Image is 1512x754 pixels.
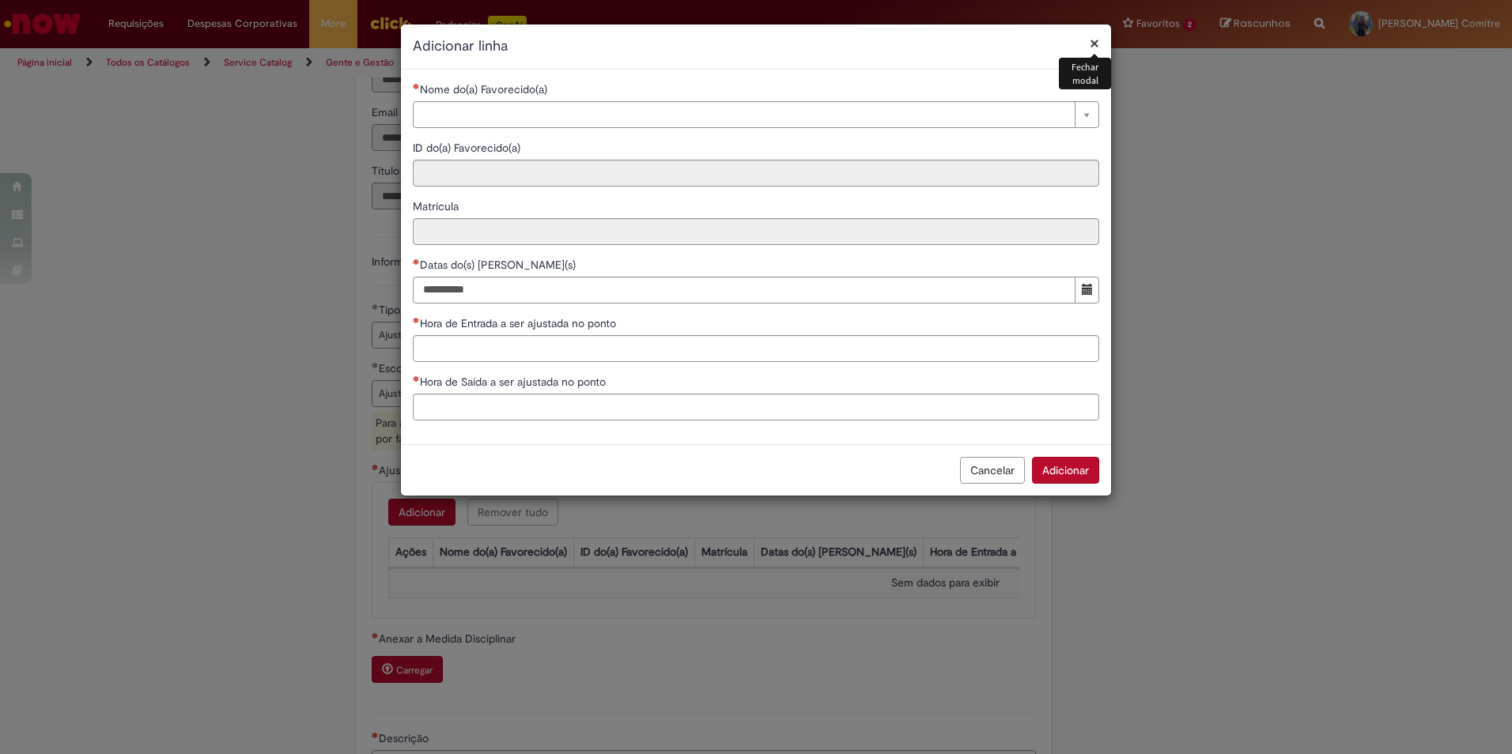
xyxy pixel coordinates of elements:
input: Hora de Entrada a ser ajustada no ponto [413,335,1099,362]
span: Hora de Saída a ser ajustada no ponto [420,375,609,389]
span: Somente leitura - ID do(a) Favorecido(a) [413,141,524,155]
span: Necessários - Nome do(a) Favorecido(a) [420,82,550,96]
span: Somente leitura - Matrícula [413,199,462,213]
span: Necessários [413,317,420,323]
span: Datas do(s) [PERSON_NAME](s) [420,258,579,272]
span: Necessários [413,83,420,89]
h2: Adicionar linha [413,36,1099,57]
input: Hora de Saída a ser ajustada no ponto [413,394,1099,420]
button: Adicionar [1032,457,1099,484]
button: Mostrar calendário para Datas do(s) Ajuste(s) [1075,277,1099,303]
div: Fechar modal [1059,58,1111,89]
button: Fechar modal [1090,35,1099,51]
button: Cancelar [960,457,1025,484]
span: Necessários [413,258,420,265]
span: Necessários [413,375,420,382]
input: ID do(a) Favorecido(a) [413,160,1099,187]
input: Datas do(s) Ajuste(s) [413,277,1075,303]
a: Limpar campo Nome do(a) Favorecido(a) [413,101,1099,128]
input: Matrícula [413,218,1099,245]
span: Hora de Entrada a ser ajustada no ponto [420,316,619,330]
